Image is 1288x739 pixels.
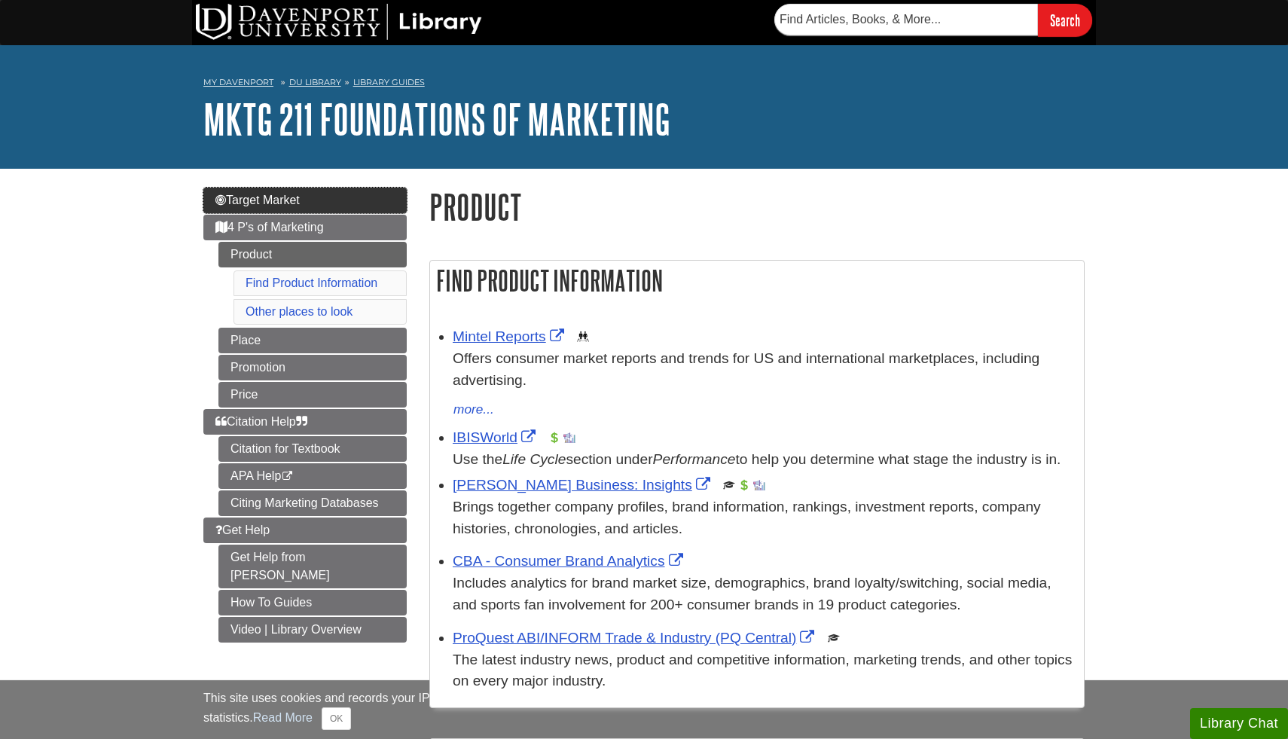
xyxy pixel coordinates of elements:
[218,242,407,267] a: Product
[1190,708,1288,739] button: Library Chat
[203,518,407,543] a: Get Help
[203,188,407,643] div: Guide Page Menu
[502,451,566,467] i: Life Cycle
[203,215,407,240] a: 4 P's of Marketing
[218,463,407,489] a: APA Help
[723,479,735,491] img: Scholarly or Peer Reviewed
[563,432,575,444] img: Industry Report
[548,432,560,444] img: Financial Report
[430,261,1084,301] h2: Find Product Information
[196,4,482,40] img: DU Library
[738,479,750,491] img: Financial Report
[453,399,495,420] button: more...
[203,689,1085,730] div: This site uses cookies and records your IP address for usage statistics. Additionally, we use Goo...
[322,707,351,730] button: Close
[218,490,407,516] a: Citing Marketing Databases
[203,409,407,435] a: Citation Help
[203,188,407,213] a: Target Market
[453,477,714,493] a: Link opens in new window
[218,355,407,380] a: Promotion
[1038,4,1092,36] input: Search
[215,221,324,234] span: 4 P's of Marketing
[453,496,1076,540] p: Brings together company profiles, brand information, rankings, investment reports, company histor...
[246,276,377,289] a: Find Product Information
[281,472,294,481] i: This link opens in a new window
[203,76,273,89] a: My Davenport
[453,348,1076,392] p: Offers consumer market reports and trends for US and international marketplaces, including advert...
[218,328,407,353] a: Place
[429,188,1085,226] h1: Product
[289,77,341,87] a: DU Library
[218,545,407,588] a: Get Help from [PERSON_NAME]
[453,429,539,445] a: Link opens in new window
[453,449,1076,471] div: Use the section under to help you determine what stage the industry is in.
[215,415,307,428] span: Citation Help
[215,194,300,206] span: Target Market
[774,4,1092,36] form: Searches DU Library's articles, books, and more
[577,331,589,343] img: Demographics
[218,617,407,643] a: Video | Library Overview
[828,632,840,644] img: Scholarly or Peer Reviewed
[453,328,568,344] a: Link opens in new window
[246,305,353,318] a: Other places to look
[453,630,818,646] a: Link opens in new window
[653,451,736,467] i: Performance
[215,524,270,536] span: Get Help
[203,96,670,142] a: MKTG 211 Foundations of Marketing
[203,72,1085,96] nav: breadcrumb
[218,590,407,615] a: How To Guides
[453,553,687,569] a: Link opens in new window
[218,382,407,408] a: Price
[753,479,765,491] img: Industry Report
[253,711,313,724] a: Read More
[453,573,1076,616] p: Includes analytics for brand market size, demographics, brand loyalty/switching, social media, an...
[218,436,407,462] a: Citation for Textbook
[774,4,1038,35] input: Find Articles, Books, & More...
[353,77,425,87] a: Library Guides
[453,649,1076,693] p: The latest industry news, product and competitive information, marketing trends, and other topics...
